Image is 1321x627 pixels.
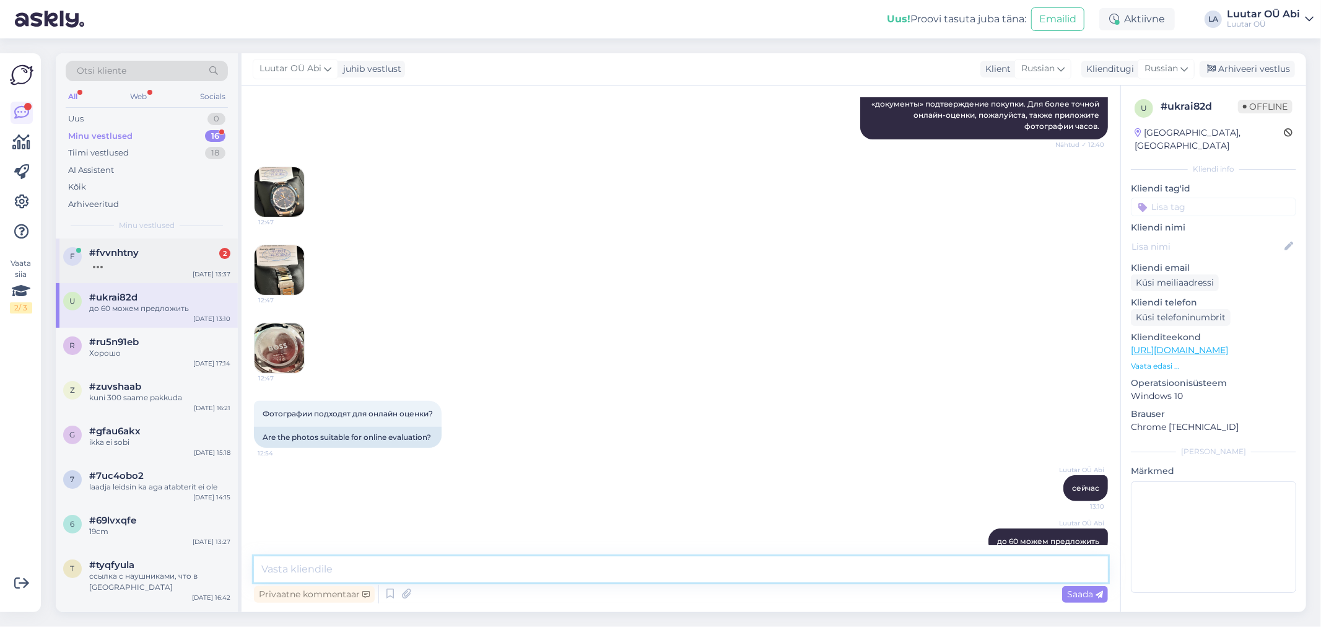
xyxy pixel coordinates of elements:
[887,12,1026,27] div: Proovi tasuta juba täna:
[89,247,139,258] span: #fvvnhtny
[89,571,230,593] div: ссылка с наушниками, что в [GEOGRAPHIC_DATA]
[1031,7,1084,31] button: Emailid
[70,385,75,395] span: z
[10,258,32,313] div: Vaata siia
[1131,390,1296,403] p: Windows 10
[1072,483,1099,493] span: сейчас
[1099,8,1175,30] div: Aktiivne
[255,167,304,217] img: Attachment
[1238,100,1293,113] span: Offline
[89,426,141,437] span: #gfau6akx
[70,252,75,261] span: f
[1131,309,1231,326] div: Küsi telefoninumbrit
[1131,221,1296,234] p: Kliendi nimi
[68,113,84,125] div: Uus
[258,374,305,383] span: 12:47
[1131,182,1296,195] p: Kliendi tag'id
[258,217,305,227] span: 12:47
[192,593,230,602] div: [DATE] 16:42
[1021,62,1055,76] span: Russian
[1081,63,1134,76] div: Klienditugi
[193,314,230,323] div: [DATE] 13:10
[1135,126,1284,152] div: [GEOGRAPHIC_DATA], [GEOGRAPHIC_DATA]
[77,64,126,77] span: Otsi kliente
[1227,9,1314,29] a: Luutar OÜ AbiLuutar OÜ
[205,130,225,142] div: 16
[1131,408,1296,421] p: Brauser
[1131,421,1296,434] p: Chrome [TECHNICAL_ID]
[1131,240,1282,253] input: Lisa nimi
[89,470,144,481] span: #7uc4obo2
[89,348,230,359] div: Хорошо
[1144,62,1178,76] span: Russian
[89,481,230,493] div: laadja leidsin ka aga atabterit ei ole
[119,220,175,231] span: Minu vestlused
[10,302,32,313] div: 2 / 3
[1131,377,1296,390] p: Operatsioonisüsteem
[198,89,228,105] div: Socials
[258,296,305,305] span: 12:47
[89,292,137,303] span: #ukrai82d
[71,475,75,484] span: 7
[887,13,910,25] b: Uus!
[89,559,134,571] span: #tyqfyula
[70,341,76,350] span: r
[1067,589,1103,600] span: Saada
[1161,99,1238,114] div: # ukrai82d
[128,89,150,105] div: Web
[1131,261,1296,274] p: Kliendi email
[259,62,321,76] span: Luutar OÜ Abi
[1227,19,1300,29] div: Luutar OÜ
[1131,198,1296,216] input: Lisa tag
[193,537,230,546] div: [DATE] 13:27
[1141,103,1147,113] span: u
[194,403,230,413] div: [DATE] 16:21
[68,164,114,177] div: AI Assistent
[89,303,230,314] div: до 60 можем предложить
[255,323,304,373] img: Attachment
[205,147,225,159] div: 18
[66,89,80,105] div: All
[68,130,133,142] div: Minu vestlused
[207,113,225,125] div: 0
[1131,446,1296,457] div: [PERSON_NAME]
[1131,331,1296,344] p: Klienditeekond
[89,392,230,403] div: kuni 300 saame pakkuda
[219,248,230,259] div: 2
[193,359,230,368] div: [DATE] 17:14
[1131,344,1228,356] a: [URL][DOMAIN_NAME]
[71,564,75,573] span: t
[194,448,230,457] div: [DATE] 15:18
[68,198,119,211] div: Arhiveeritud
[89,515,136,526] span: #69lvxqfe
[1055,140,1104,149] span: Nähtud ✓ 12:40
[1058,502,1104,511] span: 13:10
[68,147,129,159] div: Tiimi vestlused
[254,427,442,448] div: Are the photos suitable for online evaluation?
[263,409,433,418] span: Фотографии подходят для онлайн оценки?
[89,336,139,348] span: #ru5n91eb
[193,270,230,279] div: [DATE] 13:37
[89,437,230,448] div: ikka ei sobi
[1131,164,1296,175] div: Kliendi info
[1205,11,1222,28] div: LA
[193,493,230,502] div: [DATE] 14:15
[68,181,86,193] div: Kõik
[255,245,304,295] img: Attachment
[89,526,230,537] div: 19cm
[70,430,76,439] span: g
[1131,296,1296,309] p: Kliendi telefon
[254,586,375,603] div: Privaatne kommentaar
[258,449,304,458] span: 12:54
[1200,61,1295,77] div: Arhiveeri vestlus
[69,296,76,305] span: u
[997,537,1099,546] span: до 60 можем предложить
[1058,519,1104,528] span: Luutar OÜ Abi
[89,381,141,392] span: #zuvshaab
[338,63,401,76] div: juhib vestlust
[980,63,1011,76] div: Klient
[10,63,33,87] img: Askly Logo
[1227,9,1300,19] div: Luutar OÜ Abi
[1058,465,1104,475] span: Luutar OÜ Abi
[1131,274,1219,291] div: Küsi meiliaadressi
